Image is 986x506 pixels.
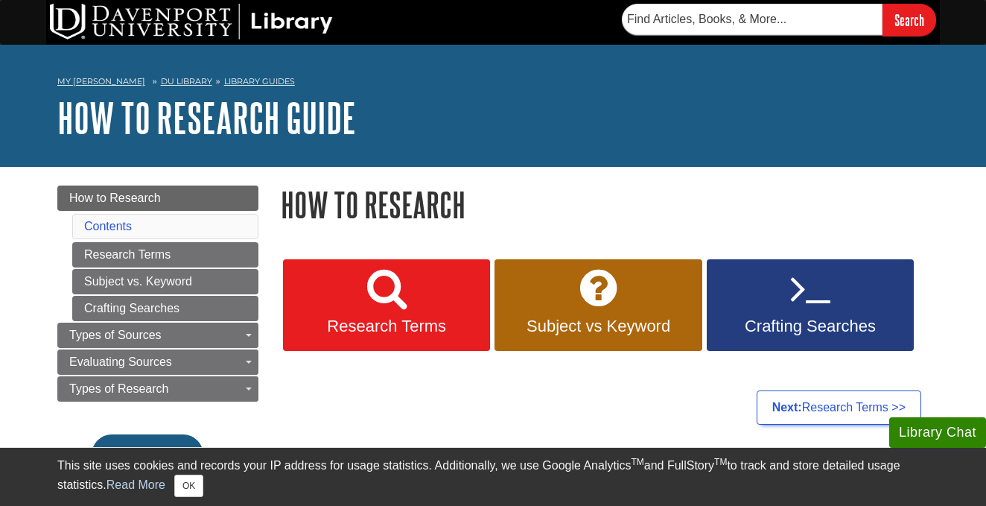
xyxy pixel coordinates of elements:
[718,317,903,336] span: Crafting Searches
[72,269,258,294] a: Subject vs. Keyword
[622,4,936,36] form: Searches DU Library's articles, books, and more
[57,72,929,95] nav: breadcrumb
[772,401,802,414] strong: Next:
[57,457,929,497] div: This site uses cookies and records your IP address for usage statistics. Additionally, we use Goo...
[57,75,145,88] a: My [PERSON_NAME]
[84,220,132,233] a: Contents
[882,4,936,36] input: Search
[57,95,356,141] a: How to Research Guide
[174,475,203,497] button: Close
[72,242,258,268] a: Research Terms
[622,4,882,35] input: Find Articles, Books, & More...
[224,76,295,86] a: Library Guides
[714,457,727,467] sup: TM
[281,186,929,224] h1: How to Research
[57,186,258,211] a: How to Research
[69,355,172,368] span: Evaluating Sources
[707,259,914,352] a: Crafting Searches
[69,192,161,204] span: How to Research
[69,329,162,341] span: Types of Sources
[57,376,258,402] a: Types of Research
[631,457,643,467] sup: TM
[294,317,479,336] span: Research Terms
[57,350,258,375] a: Evaluating Sources
[106,478,165,491] a: Read More
[161,76,212,86] a: DU Library
[506,317,690,336] span: Subject vs Keyword
[757,390,921,425] a: Next:Research Terms >>
[50,4,333,39] img: DU Library
[283,259,490,352] a: Research Terms
[57,186,258,500] div: Guide Page Menu
[57,323,258,348] a: Types of Sources
[494,259,702,352] a: Subject vs Keyword
[69,382,168,395] span: Types of Research
[889,417,986,448] button: Library Chat
[72,296,258,321] a: Crafting Searches
[92,434,203,475] button: En español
